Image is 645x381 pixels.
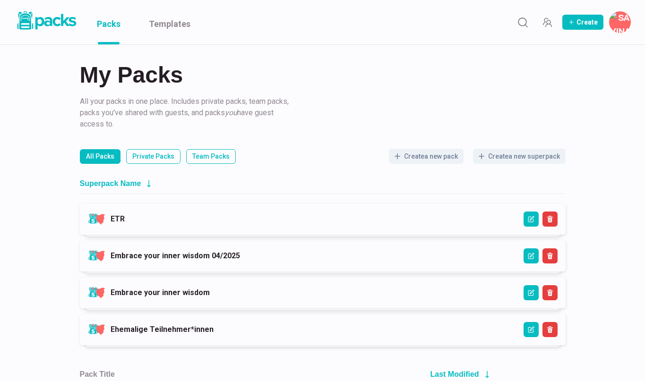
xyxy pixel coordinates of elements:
[80,64,566,86] h2: My Packs
[542,285,558,300] button: Delete Superpack
[609,11,631,33] button: Savina Tilmann
[524,322,539,337] button: Edit
[80,370,115,379] h2: Pack Title
[542,212,558,227] button: Delete Superpack
[86,152,114,161] p: All Packs
[524,212,539,227] button: Edit
[14,9,78,32] img: Packs logo
[524,285,539,300] button: Edit
[542,322,558,337] button: Delete Superpack
[538,13,557,32] button: Manage Team Invites
[513,13,532,32] button: Search
[80,96,292,130] p: All your packs in one place. Includes private packs, team packs, packs you've shared with guests,...
[132,152,174,161] p: Private Packs
[473,149,566,164] button: Createa new superpack
[225,108,237,117] i: you
[80,179,141,188] h2: Superpack Name
[562,15,603,30] button: Create Pack
[542,248,558,263] button: Delete Superpack
[524,248,539,263] button: Edit
[389,149,464,164] button: Createa new pack
[430,370,479,379] h2: Last Modified
[14,9,78,35] a: Packs logo
[192,152,230,161] p: Team Packs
